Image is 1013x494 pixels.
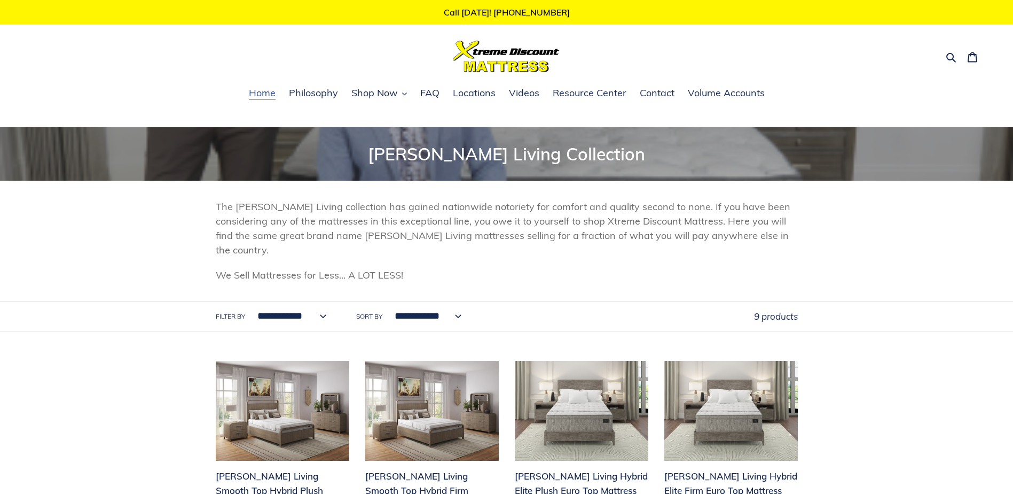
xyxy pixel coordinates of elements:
[351,87,398,99] span: Shop Now
[244,86,281,102] a: Home
[368,143,645,165] span: [PERSON_NAME] Living Collection
[640,87,674,99] span: Contact
[420,87,439,99] span: FAQ
[509,87,539,99] span: Videos
[289,87,338,99] span: Philosophy
[415,86,445,102] a: FAQ
[754,311,798,322] span: 9 products
[249,87,276,99] span: Home
[356,312,382,321] label: Sort by
[634,86,680,102] a: Contact
[453,87,496,99] span: Locations
[447,86,501,102] a: Locations
[688,87,765,99] span: Volume Accounts
[216,312,245,321] label: Filter by
[553,87,626,99] span: Resource Center
[453,41,560,72] img: Xtreme Discount Mattress
[284,86,343,102] a: Philosophy
[216,268,798,282] p: We Sell Mattresses for Less... A LOT LESS!
[346,86,412,102] button: Shop Now
[504,86,545,102] a: Videos
[216,199,798,257] p: The [PERSON_NAME] Living collection has gained nationwide notoriety for comfort and quality secon...
[682,86,770,102] a: Volume Accounts
[547,86,632,102] a: Resource Center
